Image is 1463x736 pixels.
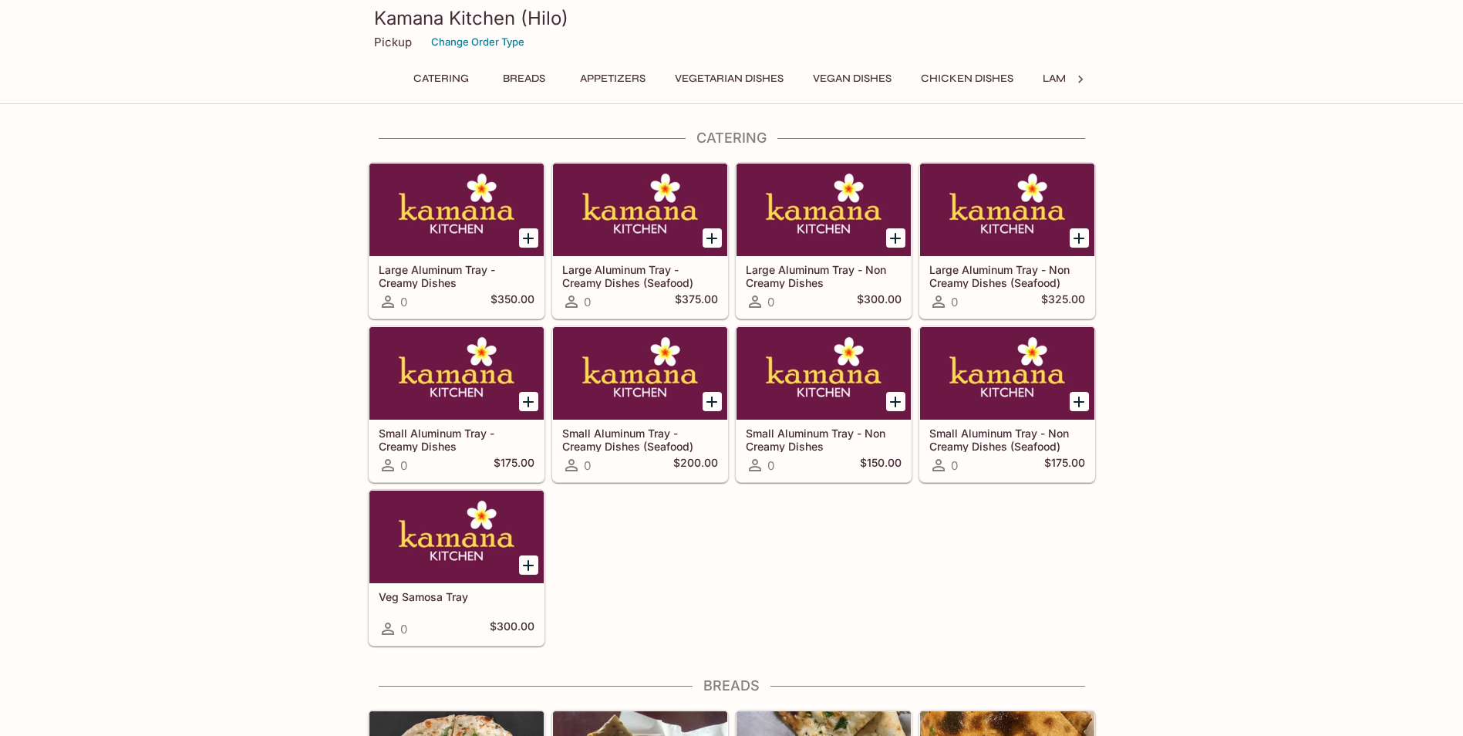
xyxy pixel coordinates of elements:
button: Lamb Dishes [1034,68,1122,89]
h5: $150.00 [860,456,902,474]
div: Large Aluminum Tray - Creamy Dishes (Seafood) [553,164,727,256]
h4: Catering [368,130,1096,147]
a: Large Aluminum Tray - Non Creamy Dishes (Seafood)0$325.00 [919,163,1095,319]
span: 0 [400,295,407,309]
span: 0 [400,458,407,473]
span: 0 [951,295,958,309]
h5: Small Aluminum Tray - Creamy Dishes (Seafood) [562,427,718,452]
h5: $200.00 [673,456,718,474]
button: Add Small Aluminum Tray - Creamy Dishes [519,392,538,411]
button: Change Order Type [424,30,531,54]
h5: Small Aluminum Tray - Non Creamy Dishes [746,427,902,452]
span: 0 [767,458,774,473]
button: Vegan Dishes [804,68,900,89]
div: Large Aluminum Tray - Creamy Dishes [369,164,544,256]
span: 0 [584,295,591,309]
h5: $300.00 [490,620,534,638]
h5: Large Aluminum Tray - Non Creamy Dishes [746,263,902,289]
h5: $300.00 [857,292,902,311]
button: Add Large Aluminum Tray - Non Creamy Dishes (Seafood) [1070,228,1089,248]
button: Add Large Aluminum Tray - Creamy Dishes (Seafood) [703,228,722,248]
a: Small Aluminum Tray - Creamy Dishes (Seafood)0$200.00 [552,326,728,482]
button: Vegetarian Dishes [666,68,792,89]
a: Large Aluminum Tray - Creamy Dishes0$350.00 [369,163,544,319]
button: Breads [490,68,559,89]
span: 0 [584,458,591,473]
div: Small Aluminum Tray - Creamy Dishes (Seafood) [553,327,727,420]
h5: Large Aluminum Tray - Creamy Dishes (Seafood) [562,263,718,289]
div: Small Aluminum Tray - Creamy Dishes [369,327,544,420]
button: Chicken Dishes [912,68,1022,89]
h5: $375.00 [675,292,718,311]
h3: Kamana Kitchen (Hilo) [374,6,1090,30]
a: Small Aluminum Tray - Creamy Dishes0$175.00 [369,326,544,482]
h5: Large Aluminum Tray - Non Creamy Dishes (Seafood) [929,263,1085,289]
h5: $325.00 [1041,292,1085,311]
h5: $350.00 [490,292,534,311]
div: Small Aluminum Tray - Non Creamy Dishes [737,327,911,420]
button: Add Small Aluminum Tray - Creamy Dishes (Seafood) [703,392,722,411]
div: Small Aluminum Tray - Non Creamy Dishes (Seafood) [920,327,1094,420]
h5: Large Aluminum Tray - Creamy Dishes [379,263,534,289]
button: Add Small Aluminum Tray - Non Creamy Dishes [886,392,905,411]
button: Add Large Aluminum Tray - Non Creamy Dishes [886,228,905,248]
div: Large Aluminum Tray - Non Creamy Dishes (Seafood) [920,164,1094,256]
button: Add Large Aluminum Tray - Creamy Dishes [519,228,538,248]
span: 0 [951,458,958,473]
a: Veg Samosa Tray0$300.00 [369,490,544,646]
a: Small Aluminum Tray - Non Creamy Dishes (Seafood)0$175.00 [919,326,1095,482]
button: Catering [405,68,477,89]
a: Large Aluminum Tray - Non Creamy Dishes0$300.00 [736,163,912,319]
span: 0 [400,622,407,636]
div: Large Aluminum Tray - Non Creamy Dishes [737,164,911,256]
h5: Small Aluminum Tray - Non Creamy Dishes (Seafood) [929,427,1085,452]
h5: Veg Samosa Tray [379,590,534,603]
div: Veg Samosa Tray [369,491,544,583]
h5: $175.00 [494,456,534,474]
h5: Small Aluminum Tray - Creamy Dishes [379,427,534,452]
a: Small Aluminum Tray - Non Creamy Dishes0$150.00 [736,326,912,482]
h5: $175.00 [1044,456,1085,474]
button: Appetizers [571,68,654,89]
span: 0 [767,295,774,309]
button: Add Veg Samosa Tray [519,555,538,575]
p: Pickup [374,35,412,49]
h4: Breads [368,677,1096,694]
button: Add Small Aluminum Tray - Non Creamy Dishes (Seafood) [1070,392,1089,411]
a: Large Aluminum Tray - Creamy Dishes (Seafood)0$375.00 [552,163,728,319]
